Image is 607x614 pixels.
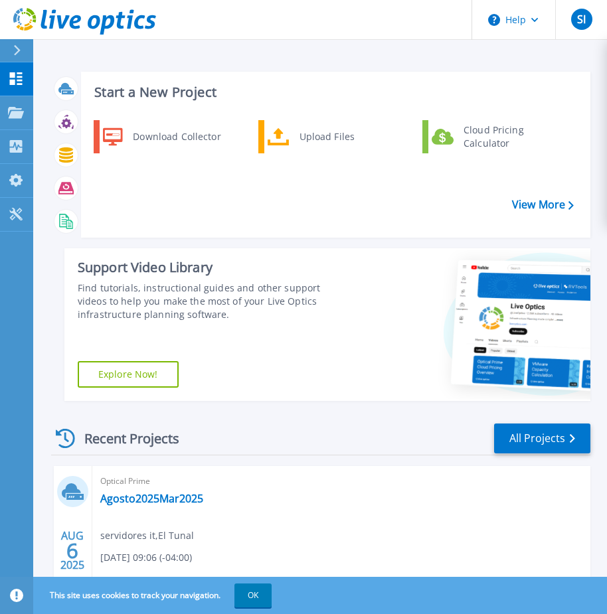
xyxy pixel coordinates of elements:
[494,423,590,453] a: All Projects
[60,526,85,575] div: AUG 2025
[37,583,272,607] span: This site uses cookies to track your navigation.
[94,85,573,100] h3: Start a New Project
[258,120,394,153] a: Upload Files
[78,361,179,388] a: Explore Now!
[100,474,582,489] span: Optical Prime
[577,14,586,25] span: SI
[100,528,194,543] span: servidores it , El Tunal
[100,492,203,505] a: Agosto2025Mar2025
[512,198,574,211] a: View More
[293,123,391,150] div: Upload Files
[94,120,230,153] a: Download Collector
[78,259,347,276] div: Support Video Library
[234,583,272,607] button: OK
[100,550,192,565] span: [DATE] 09:06 (-04:00)
[66,545,78,556] span: 6
[422,120,559,153] a: Cloud Pricing Calculator
[126,123,226,150] div: Download Collector
[457,123,555,150] div: Cloud Pricing Calculator
[78,281,347,321] div: Find tutorials, instructional guides and other support videos to help you make the most of your L...
[51,422,197,455] div: Recent Projects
